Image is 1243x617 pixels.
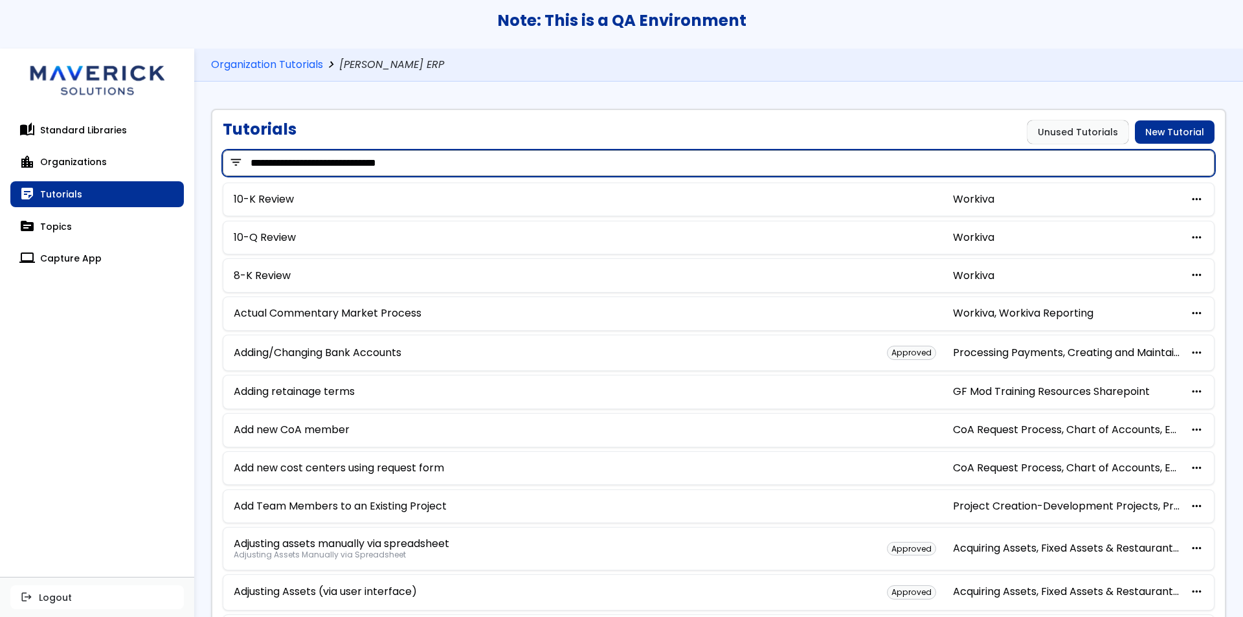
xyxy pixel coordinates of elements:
div: Project Creation-Development Projects, Project Creation - Development Projects, Ad Rec Projects, ... [953,500,1180,512]
div: Processing Payments, Creating and Maintaining Customers, and Accounts Receivable - Order to Cash ... [953,347,1180,359]
span: location_city [21,155,34,168]
button: more_horiz [1190,462,1204,475]
div: Approved [887,542,936,556]
button: more_horiz [1190,386,1204,398]
a: Adjusting assets manually via spreadsheet [234,538,621,550]
button: more_horiz [1190,347,1204,359]
span: chevron_right [323,59,339,71]
h1: Tutorials [223,120,297,144]
a: Actual Commentary Market Process [234,308,421,319]
span: filter_list [229,157,243,169]
div: GF Mod Training Resources Sharepoint [953,386,1180,398]
span: logout [21,592,32,602]
a: Add new CoA member [234,424,350,436]
div: Workiva [953,194,1180,205]
button: more_horiz [1190,424,1204,436]
a: computerCapture App [10,245,184,271]
a: 10-Q Review [234,232,296,243]
div: Acquiring Assets and Fixed Assets & Restaurant Accounting - Acquire to Retire (AtR) [953,586,1180,598]
a: 8-K Review [234,270,291,282]
span: sticky_note_2 [21,188,34,201]
div: CoA Request Process, Chart of Accounts, and Enterprise Data Management Consolidation Services (ED... [953,424,1180,436]
button: more_horiz [1190,232,1204,244]
a: Adding/Changing Bank Accounts [234,347,401,359]
button: more_horiz [1190,586,1204,598]
a: Add new cost centers using request form [234,462,444,474]
button: more_horiz [1190,269,1204,282]
button: more_horiz [1190,308,1204,320]
a: Adding retainage terms [234,386,355,398]
span: auto_stories [21,124,34,137]
div: CoA Request Process, Chart of Accounts, and Enterprise Data Management Consolidation Services (ED... [953,462,1180,474]
span: topic [21,220,34,233]
img: logo.svg [19,49,175,107]
button: more_horiz [1190,194,1204,206]
a: Unused Tutorials [1027,120,1128,144]
span: computer [21,252,34,265]
div: Approved [887,346,936,360]
a: New Tutorial [1135,120,1215,144]
div: Workiva and Workiva Reporting [953,308,1180,319]
a: auto_storiesStandard Libraries [10,117,184,143]
button: more_horiz [1190,543,1204,555]
div: Workiva [953,232,1180,243]
a: Adjusting Assets (via user interface) [234,586,417,598]
a: Add Team Members to an Existing Project [234,500,447,512]
a: location_cityOrganizations [10,149,184,175]
button: logoutLogout [10,585,184,609]
a: Organization Tutorials [211,59,323,71]
a: sticky_note_2Tutorials [10,181,184,207]
a: 10-K Review [234,194,294,205]
a: topicTopics [10,214,184,240]
div: Acquiring Assets and Fixed Assets & Restaurant Accounting - Acquire to Retire (AtR) [953,543,1180,554]
div: Workiva [953,270,1180,282]
button: more_horiz [1190,500,1204,513]
span: [PERSON_NAME] ERP [339,59,447,71]
div: Adjusting Assets Manually via Spreadsheet [234,550,406,559]
div: Approved [887,585,936,600]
